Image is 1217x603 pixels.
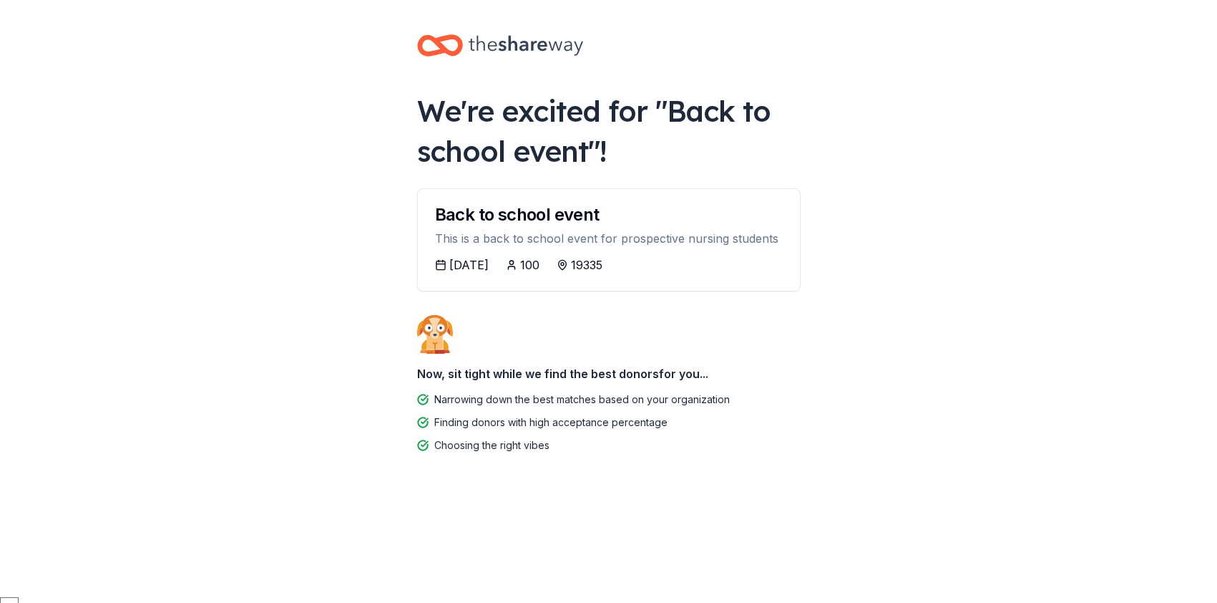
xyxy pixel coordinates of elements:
div: [DATE] [449,256,489,274]
div: We're excited for " Back to school event "! [417,91,801,171]
div: 19335 [571,256,602,274]
img: Dog waiting patiently [417,314,453,353]
div: Narrowing down the best matches based on your organization [434,391,730,408]
div: Back to school event [435,206,783,223]
div: Finding donors with high acceptance percentage [434,414,668,431]
div: This is a back to school event for prospective nursing students [435,229,783,248]
div: 100 [520,256,539,274]
div: Now, sit tight while we find the best donors for you... [417,360,801,388]
div: Choosing the right vibes [434,437,549,454]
